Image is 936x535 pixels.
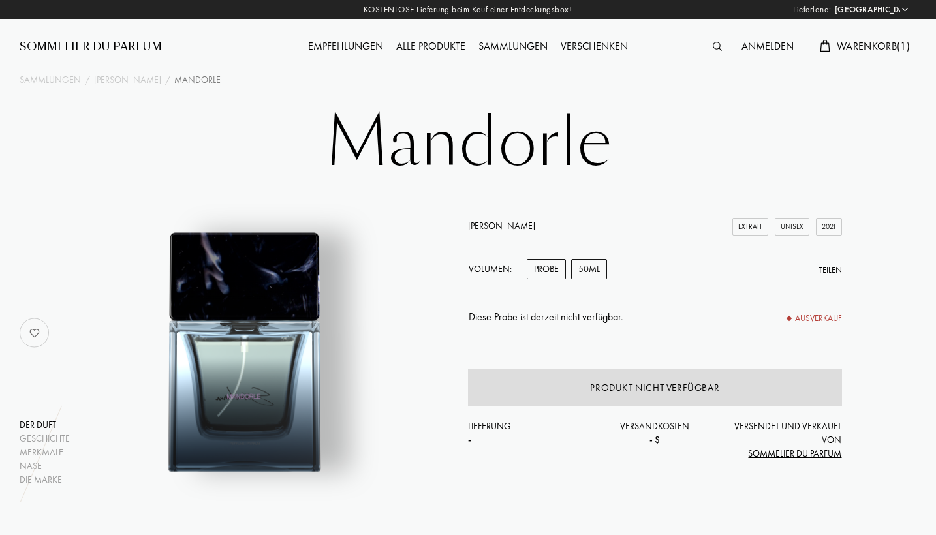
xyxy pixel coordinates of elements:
[20,459,70,473] div: Nase
[472,39,554,53] a: Sammlungen
[732,218,768,236] div: Extrait
[787,312,842,325] div: Ausverkauf
[22,320,48,346] img: no_like_p.png
[20,39,162,55] a: Sommelier du Parfum
[748,448,841,459] span: Sommelier du Parfum
[20,432,70,446] div: Geschichte
[837,39,910,53] span: Warenkorb ( 1 )
[816,218,842,236] div: 2021
[20,418,70,432] div: Der Duft
[735,39,800,53] a: Anmelden
[468,259,519,279] div: Volumen:
[165,73,170,87] div: /
[468,434,471,446] span: -
[717,420,842,461] div: Versendet und verkauft von
[527,259,566,279] div: Probe
[472,38,554,55] div: Sammlungen
[390,39,472,53] a: Alle Produkte
[469,309,623,325] div: Diese Probe ist derzeit nicht verfügbar.
[554,39,634,53] a: Verschenken
[468,220,535,232] a: [PERSON_NAME]
[793,3,832,16] span: Lieferland:
[735,38,800,55] div: Anmelden
[94,73,161,87] a: [PERSON_NAME]
[775,218,809,236] div: Unisex
[302,39,390,53] a: Empfehlungen
[20,73,81,87] a: Sammlungen
[142,107,794,179] h1: Mandorle
[302,38,390,55] div: Empfehlungen
[20,446,70,459] div: Merkmale
[713,42,722,51] img: search_icn.svg
[85,73,90,87] div: /
[571,259,607,279] div: 50mL
[390,38,472,55] div: Alle Produkte
[20,473,70,487] div: Die Marke
[820,40,830,52] img: cart.svg
[819,264,842,277] div: Teilen
[468,420,593,447] div: Lieferung
[590,380,719,395] div: Produkt nicht verfügbar
[554,38,634,55] div: Verschenken
[593,420,717,447] div: Versandkosten
[649,434,660,446] span: - $
[174,73,221,87] div: Mandorle
[83,166,404,487] img: Mandorle Sora Dora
